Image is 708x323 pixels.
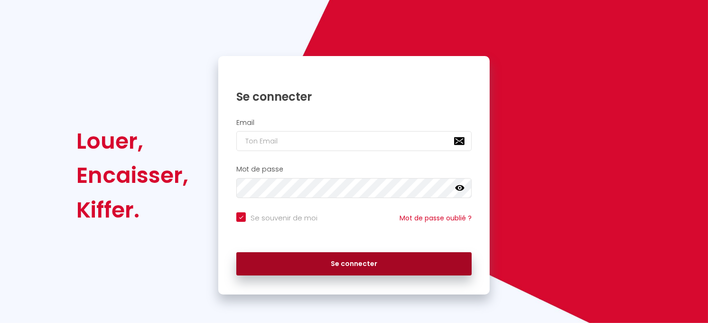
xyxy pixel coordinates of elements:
input: Ton Email [236,131,472,151]
h2: Mot de passe [236,165,472,173]
h2: Email [236,119,472,127]
button: Se connecter [236,252,472,276]
div: Encaisser, [76,158,188,192]
div: Kiffer. [76,193,188,227]
div: Louer, [76,124,188,158]
a: Mot de passe oublié ? [400,213,472,223]
h1: Se connecter [236,89,472,104]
